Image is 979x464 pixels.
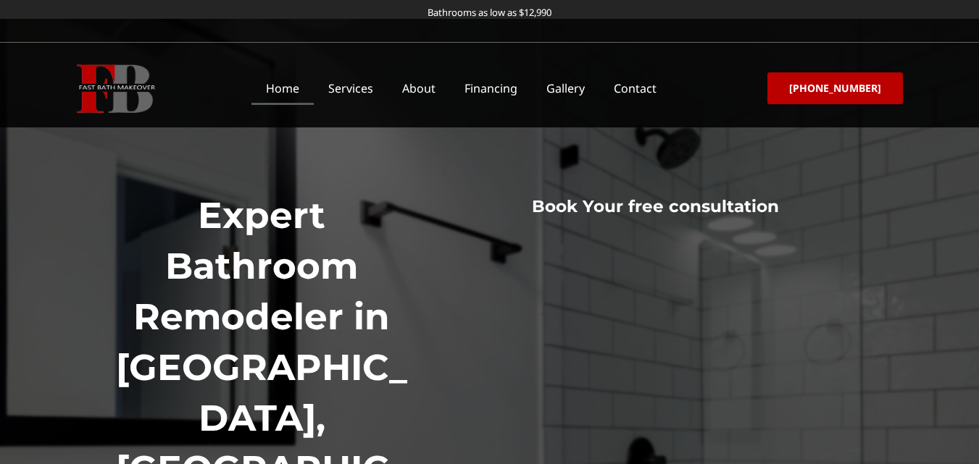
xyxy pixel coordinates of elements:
[251,72,314,105] a: Home
[789,83,881,93] span: [PHONE_NUMBER]
[314,72,388,105] a: Services
[77,64,155,113] img: Fast Bath Makeover icon
[437,196,873,218] h3: Book Your free consultation
[388,72,450,105] a: About
[450,72,532,105] a: Financing
[599,72,671,105] a: Contact
[767,72,903,104] a: [PHONE_NUMBER]
[532,72,599,105] a: Gallery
